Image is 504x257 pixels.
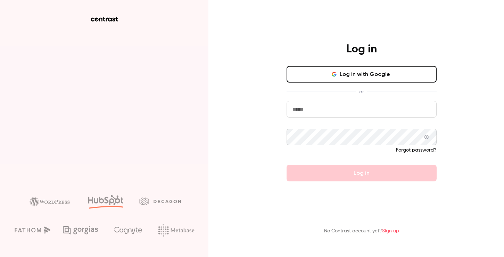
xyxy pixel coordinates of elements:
[287,66,437,83] button: Log in with Google
[346,42,377,56] h4: Log in
[324,228,399,235] p: No Contrast account yet?
[382,229,399,233] a: Sign up
[356,88,367,95] span: or
[139,197,181,205] img: decagon
[396,148,437,153] a: Forgot password?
